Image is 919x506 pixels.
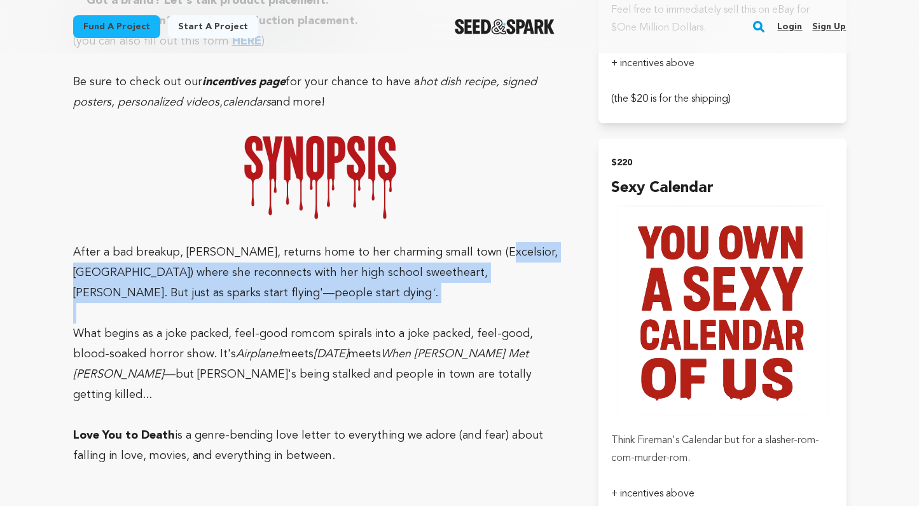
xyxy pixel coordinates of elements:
img: incentive [611,200,833,421]
strong: Love You to Death [73,430,175,441]
p: After a bad breakup, [PERSON_NAME], returns home to her charming small town (Excelsior, [GEOGRAPH... [73,242,569,303]
em: [DATE] [314,348,349,360]
em: ' [432,287,435,299]
span: + incentives above [611,489,694,499]
p: Think Fireman's Calendar but for a slasher-rom-com-murder-rom. [611,432,833,467]
a: Start a project [168,15,258,38]
span: + incentives above [611,58,694,69]
a: Login [777,17,802,37]
em: calendars [223,97,271,108]
em: hot dish recipe, signed posters, personalized videos [73,76,537,108]
h4: Sexy Calendar [611,177,833,200]
p: What begins as a joke packed, feel-good romcom spirals into a joke packed, feel-good, blood-soake... [73,324,569,405]
em: Airplane! [236,348,281,360]
a: Sign up [812,17,846,37]
p: Be sure to check out our for your chance to have a , and more! [73,72,569,113]
img: 1754457574-Synopsis.png [241,133,399,222]
a: Seed&Spark Homepage [455,19,555,34]
em: When [PERSON_NAME] Met [PERSON_NAME] [73,348,529,380]
img: Seed&Spark Logo Dark Mode [455,19,555,34]
span: (the $20 is for the shipping) [611,94,731,104]
a: Fund a project [73,15,160,38]
p: is a genre-bending love letter to everything we adore (and fear) about falling in love, movies, a... [73,425,569,466]
em: incentives page [202,76,286,88]
h2: $220 [611,154,833,172]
